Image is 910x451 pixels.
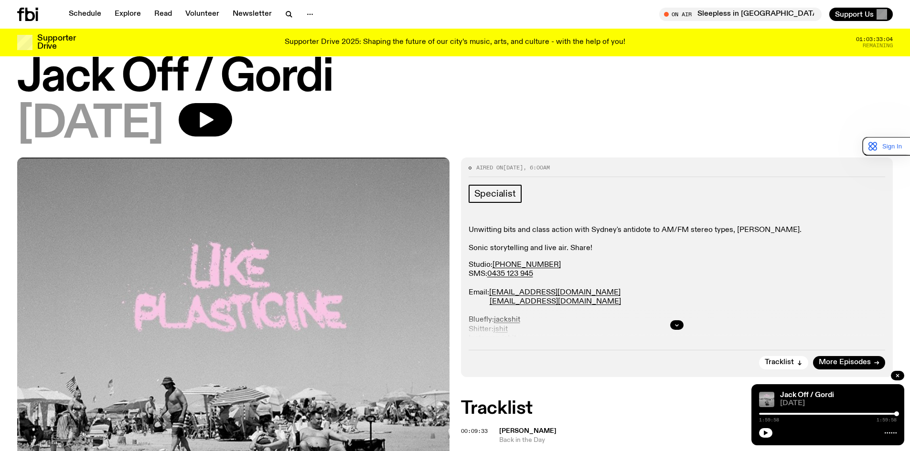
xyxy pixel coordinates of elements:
p: Unwitting bits and class action with Sydney's antidote to AM/FM stereo types, [PERSON_NAME]. Soni... [469,226,886,253]
a: Explore [109,8,147,21]
span: Tracklist [765,359,794,366]
span: Back in the Day [499,436,893,445]
a: More Episodes [813,356,885,369]
span: 01:03:33:04 [856,37,893,42]
p: Studio: SMS: Email: Bluefly: Shitter: Instagran: Fakebook: Home: [469,261,886,370]
a: [PHONE_NUMBER] [492,261,561,269]
span: Support Us [835,10,874,19]
button: Support Us [829,8,893,21]
a: Schedule [63,8,107,21]
a: Jack Off / Gordi [780,391,834,399]
a: [EMAIL_ADDRESS][DOMAIN_NAME] [489,289,621,296]
span: [DATE] [503,164,523,171]
a: Specialist [469,185,522,203]
button: On AirSleepless in [GEOGRAPHIC_DATA] [659,8,822,21]
span: Remaining [863,43,893,48]
button: 00:09:33 [461,429,488,434]
h2: Tracklist [461,400,893,417]
p: Supporter Drive 2025: Shaping the future of our city’s music, arts, and culture - with the help o... [285,38,625,47]
span: Specialist [474,189,516,199]
a: Read [149,8,178,21]
span: Aired on [476,164,503,171]
span: 1:59:58 [877,418,897,422]
span: More Episodes [819,359,871,366]
a: Newsletter [227,8,278,21]
span: , 6:00am [523,164,550,171]
span: 1:59:58 [759,418,779,422]
span: [DATE] [17,103,163,146]
a: Volunteer [180,8,225,21]
span: 00:09:33 [461,427,488,435]
a: [EMAIL_ADDRESS][DOMAIN_NAME] [490,298,621,305]
h3: Supporter Drive [37,34,75,51]
span: [PERSON_NAME] [499,428,557,434]
span: [DATE] [780,400,897,407]
h1: Jack Off / Gordi [17,56,893,99]
a: 0435 123 945 [487,270,533,278]
button: Tracklist [759,356,808,369]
